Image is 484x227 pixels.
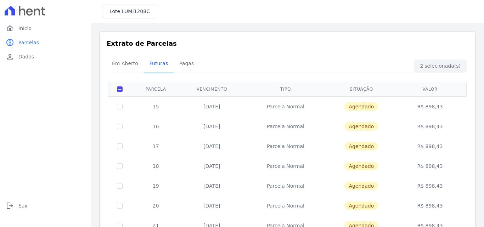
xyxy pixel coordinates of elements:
td: R$ 898,43 [395,136,465,156]
span: Agendado [344,182,378,190]
span: Dados [18,53,34,60]
td: R$ 898,43 [395,176,465,196]
td: Parcela Normal [243,196,328,216]
span: Sair [18,202,28,209]
span: Futuras [145,56,172,70]
td: Parcela Normal [243,117,328,136]
i: person [6,52,14,61]
td: 19 [131,176,180,196]
td: R$ 898,43 [395,196,465,216]
th: Tipo [243,82,328,96]
span: Pagas [175,56,198,70]
td: 18 [131,156,180,176]
span: Em Aberto [108,56,142,70]
a: logoutSair [3,199,88,213]
i: home [6,24,14,33]
i: logout [6,202,14,210]
td: 15 [131,96,180,117]
a: personDados [3,50,88,64]
td: [DATE] [180,156,243,176]
td: R$ 898,43 [395,96,465,117]
td: 16 [131,117,180,136]
span: Agendado [344,162,378,170]
span: LUMI1208C [122,8,150,14]
th: Vencimento [180,82,243,96]
td: [DATE] [180,117,243,136]
h3: Extrato de Parcelas [107,39,468,48]
td: [DATE] [180,176,243,196]
td: Parcela Normal [243,136,328,156]
td: 17 [131,136,180,156]
td: R$ 898,43 [395,156,465,176]
td: [DATE] [180,196,243,216]
td: Parcela Normal [243,156,328,176]
a: Pagas [174,55,199,73]
a: paidParcelas [3,35,88,50]
th: Parcela [131,82,180,96]
th: Situação [328,82,395,96]
h3: Lote: [109,8,150,15]
span: Agendado [344,122,378,131]
span: Início [18,25,32,32]
th: Valor [395,82,465,96]
td: Parcela Normal [243,96,328,117]
a: homeInício [3,21,88,35]
span: Parcelas [18,39,39,46]
span: Agendado [344,202,378,210]
td: Parcela Normal [243,176,328,196]
td: R$ 898,43 [395,117,465,136]
td: [DATE] [180,96,243,117]
td: 20 [131,196,180,216]
span: Agendado [344,142,378,151]
a: Futuras [144,55,174,73]
i: paid [6,38,14,47]
span: Agendado [344,102,378,111]
td: [DATE] [180,136,243,156]
a: Em Aberto [106,55,144,73]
